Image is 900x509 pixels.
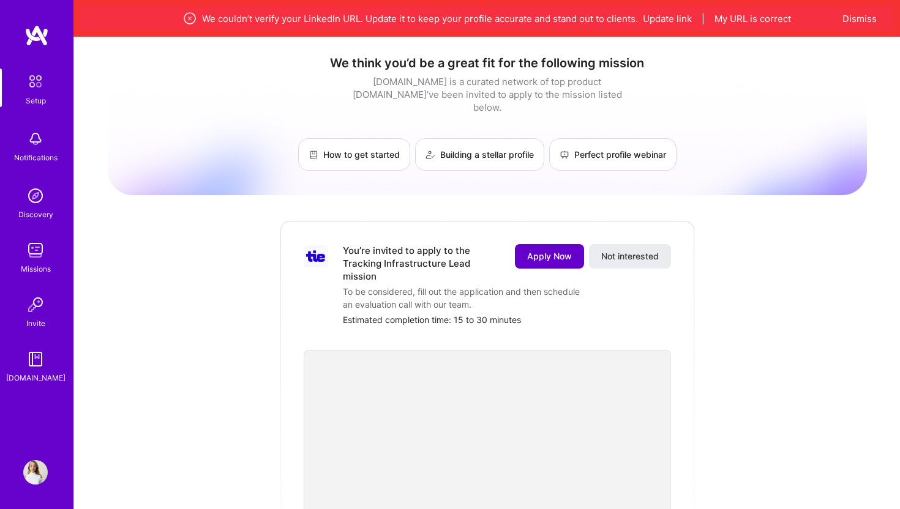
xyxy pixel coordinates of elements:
[515,244,584,269] button: Apply Now
[589,244,671,269] button: Not interested
[426,150,435,160] img: Building a stellar profile
[26,94,46,107] div: Setup
[23,460,48,485] img: User Avatar
[304,245,328,267] img: Company Logo
[23,69,48,94] img: setup
[350,75,625,114] div: [DOMAIN_NAME] is a curated network of top product [DOMAIN_NAME]’ve been invited to apply to the m...
[298,138,410,171] a: How to get started
[18,208,53,221] div: Discovery
[343,285,588,311] div: To be considered, fill out the application and then schedule an evaluation call with our team.
[26,317,45,330] div: Invite
[24,24,49,46] img: logo
[23,127,48,151] img: bell
[309,150,318,160] img: How to get started
[21,262,51,275] div: Missions
[643,12,692,25] button: Update link
[560,150,569,160] img: Perfect profile webinar
[714,12,791,25] button: My URL is correct
[842,12,877,25] button: Dismiss
[601,250,659,262] span: Not interested
[14,151,58,164] div: Notifications
[23,347,48,371] img: guide book
[343,244,500,283] div: You’re invited to apply to the Tracking Infrastructure Lead mission
[23,292,48,317] img: Invite
[23,184,48,208] img: discovery
[6,371,66,384] div: [DOMAIN_NAME]
[23,238,48,262] img: teamwork
[702,12,705,25] span: |
[108,56,867,70] h1: We think you’d be a great fit for the following mission
[415,138,544,171] a: Building a stellar profile
[137,11,836,26] div: We couldn’t verify your LinkedIn URL. Update it to keep your profile accurate and stand out to cl...
[343,313,671,326] div: Estimated completion time: 15 to 30 minutes
[549,138,677,171] a: Perfect profile webinar
[20,460,51,485] a: User Avatar
[527,250,572,262] span: Apply Now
